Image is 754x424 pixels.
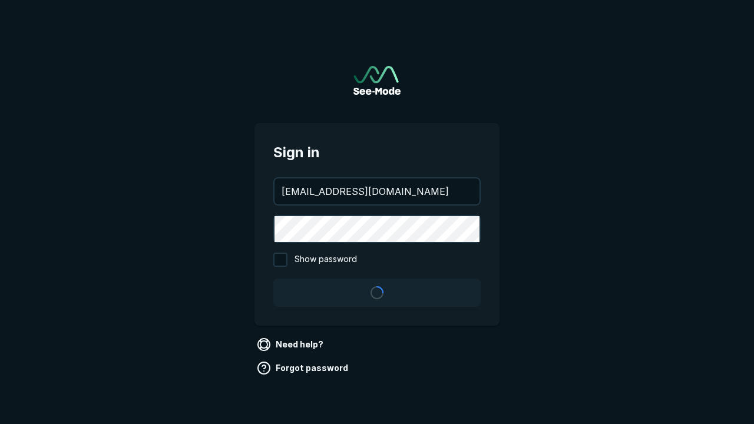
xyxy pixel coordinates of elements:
img: See-Mode Logo [353,66,401,95]
a: Need help? [254,335,328,354]
a: Go to sign in [353,66,401,95]
span: Sign in [273,142,481,163]
a: Forgot password [254,359,353,377]
span: Show password [295,253,357,267]
input: your@email.com [275,178,479,204]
